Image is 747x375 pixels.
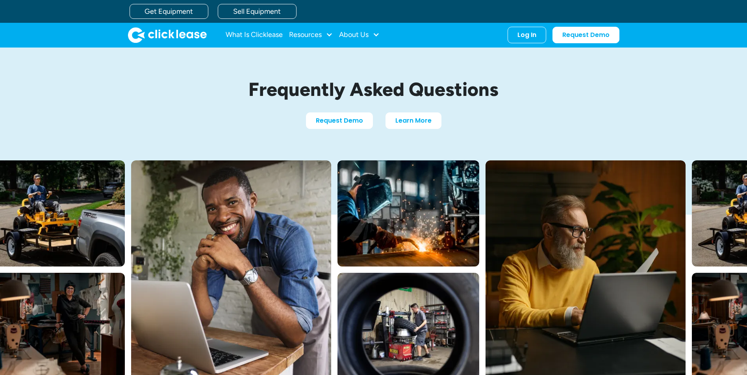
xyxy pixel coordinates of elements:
[517,31,536,39] div: Log In
[189,79,559,100] h1: Frequently Asked Questions
[128,27,207,43] img: Clicklease logo
[218,4,297,19] a: Sell Equipment
[289,27,333,43] div: Resources
[386,112,441,129] a: Learn More
[130,4,208,19] a: Get Equipment
[226,27,283,43] a: What Is Clicklease
[552,27,619,43] a: Request Demo
[306,112,373,129] a: Request Demo
[337,160,479,267] img: A welder in a large mask working on a large pipe
[128,27,207,43] a: home
[339,27,380,43] div: About Us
